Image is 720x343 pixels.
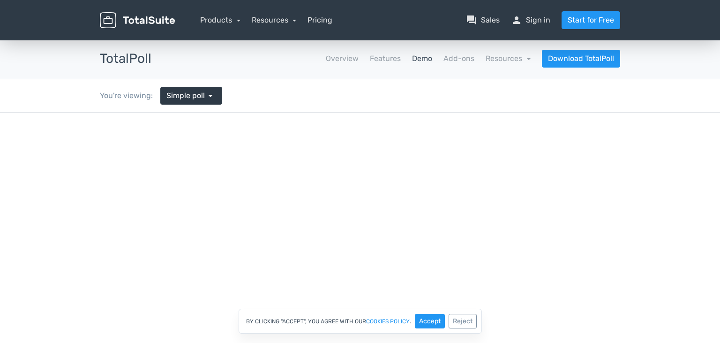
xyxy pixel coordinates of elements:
div: You're viewing: [100,90,160,101]
a: Resources [486,54,531,63]
a: cookies policy [366,319,410,324]
button: Reject [449,314,477,328]
span: question_answer [466,15,477,26]
a: Start for Free [562,11,620,29]
a: Products [200,15,240,24]
h3: TotalPoll [100,52,151,66]
a: personSign in [511,15,550,26]
a: question_answerSales [466,15,500,26]
span: Simple poll [166,90,205,101]
div: By clicking "Accept", you agree with our . [239,309,482,334]
span: person [511,15,522,26]
button: Accept [415,314,445,328]
a: Demo [412,53,432,64]
a: Overview [326,53,359,64]
a: Resources [252,15,297,24]
a: Download TotalPoll [542,50,620,68]
a: Features [370,53,401,64]
span: arrow_drop_down [205,90,216,101]
img: TotalSuite for WordPress [100,12,175,29]
a: Pricing [307,15,332,26]
a: Add-ons [443,53,474,64]
a: Simple poll arrow_drop_down [160,87,222,105]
